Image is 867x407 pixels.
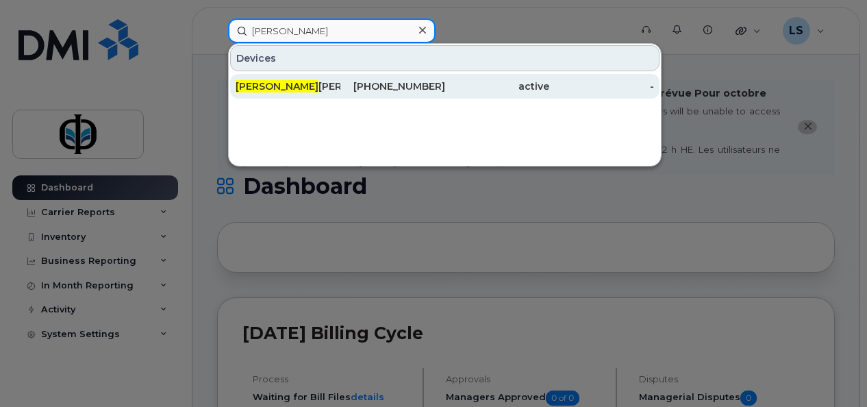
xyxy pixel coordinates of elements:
[236,79,340,93] div: [PERSON_NAME]
[230,74,659,99] a: [PERSON_NAME][PERSON_NAME][PHONE_NUMBER]active-
[230,45,659,71] div: Devices
[445,79,550,93] div: active
[549,79,654,93] div: -
[340,79,445,93] div: [PHONE_NUMBER]
[236,80,318,92] span: [PERSON_NAME]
